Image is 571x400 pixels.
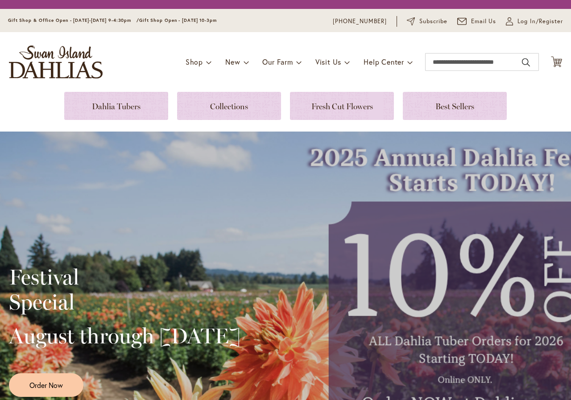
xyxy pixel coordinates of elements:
span: Subscribe [419,17,447,26]
a: [PHONE_NUMBER] [333,17,387,26]
span: New [225,57,240,66]
span: Email Us [471,17,497,26]
span: Help Center [364,57,404,66]
a: Log In/Register [506,17,563,26]
span: Order Now [29,380,63,390]
a: store logo [9,45,103,78]
button: Search [522,55,530,70]
h2: August through [DATE] [9,323,240,348]
a: Order Now [9,373,83,397]
span: Log In/Register [517,17,563,26]
span: Gift Shop & Office Open - [DATE]-[DATE] 9-4:30pm / [8,17,139,23]
span: Our Farm [262,57,293,66]
a: Email Us [457,17,497,26]
a: Subscribe [407,17,447,26]
h2: Festival Special [9,264,240,314]
span: Visit Us [315,57,341,66]
span: Shop [186,57,203,66]
span: Gift Shop Open - [DATE] 10-3pm [139,17,217,23]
